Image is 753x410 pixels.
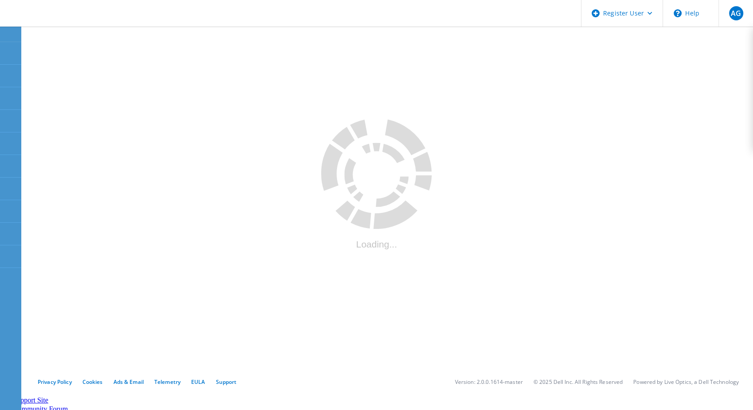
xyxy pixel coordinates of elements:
a: Support [216,378,236,386]
span: AG [731,10,741,17]
li: © 2025 Dell Inc. All Rights Reserved [533,378,623,386]
a: Live Optics Dashboard [9,17,104,25]
div: Loading... [321,239,432,250]
a: Cookies [82,378,103,386]
a: Privacy Policy [38,378,72,386]
li: Powered by Live Optics, a Dell Technology [633,378,739,386]
li: Version: 2.0.0.1614-master [455,378,523,386]
a: EULA [191,378,205,386]
a: Telemetry [154,378,180,386]
svg: \n [674,9,682,17]
a: Support Site [13,396,48,404]
a: Ads & Email [114,378,144,386]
